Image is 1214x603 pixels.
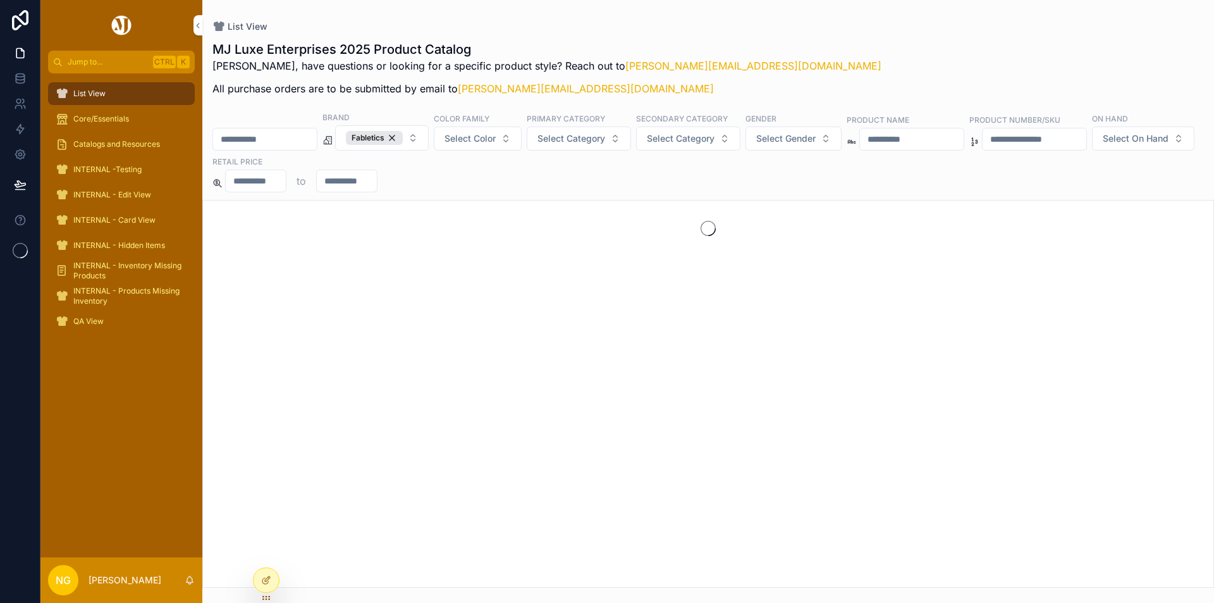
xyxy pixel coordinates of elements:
label: Gender [745,113,776,124]
span: Catalogs and Resources [73,139,160,149]
span: Select Gender [756,132,816,145]
span: NG [56,573,71,588]
button: Jump to...CtrlK [48,51,195,73]
span: Core/Essentials [73,114,129,124]
button: Select Button [434,127,522,151]
p: to [297,173,306,189]
span: List View [228,20,267,33]
a: INTERNAL - Products Missing Inventory [48,285,195,308]
h1: MJ Luxe Enterprises 2025 Product Catalog [212,40,881,58]
a: Core/Essentials [48,108,195,130]
span: Select Category [647,132,714,145]
span: Select Color [445,132,496,145]
a: Catalogs and Resources [48,133,195,156]
a: [PERSON_NAME][EMAIL_ADDRESS][DOMAIN_NAME] [458,82,714,95]
p: All purchase orders are to be submitted by email to [212,81,881,96]
a: QA View [48,310,195,333]
span: K [178,57,188,67]
a: INTERNAL - Inventory Missing Products [48,259,195,282]
span: INTERNAL - Card View [73,215,156,225]
img: App logo [109,15,133,35]
span: Jump to... [68,57,148,67]
button: Select Button [1092,127,1194,151]
a: [PERSON_NAME][EMAIL_ADDRESS][DOMAIN_NAME] [625,59,881,72]
p: [PERSON_NAME] [89,574,161,587]
button: Select Button [527,127,631,151]
span: Select On Hand [1103,132,1168,145]
label: Secondary Category [636,113,728,124]
a: INTERNAL - Card View [48,209,195,232]
span: INTERNAL - Products Missing Inventory [73,286,182,306]
label: Brand [322,111,350,123]
span: INTERNAL - Inventory Missing Products [73,261,182,281]
span: QA View [73,316,104,326]
p: [PERSON_NAME], have questions or looking for a specific product style? Reach out to [212,58,881,73]
span: INTERNAL - Edit View [73,190,151,200]
a: List View [48,82,195,105]
button: Select Button [335,125,429,151]
span: INTERNAL - Hidden Items [73,240,165,251]
button: Select Button [745,127,842,151]
a: List View [212,20,267,33]
label: Product Number/SKU [969,114,1060,125]
span: Select Category [537,132,605,145]
a: INTERNAL - Edit View [48,183,195,206]
a: INTERNAL - Hidden Items [48,234,195,257]
button: Select Button [636,127,740,151]
label: Retail Price [212,156,262,167]
label: Primary Category [527,113,605,124]
label: Product Name [847,114,909,125]
a: INTERNAL -Testing [48,158,195,181]
span: INTERNAL -Testing [73,165,142,175]
div: scrollable content [40,73,202,349]
label: On Hand [1092,113,1128,124]
div: Fabletics [346,131,403,145]
span: List View [73,89,106,99]
button: Unselect FABLETICS [346,131,403,145]
label: Color Family [434,113,489,124]
span: Ctrl [153,56,176,68]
